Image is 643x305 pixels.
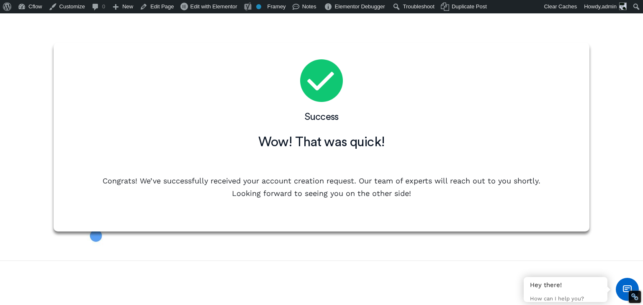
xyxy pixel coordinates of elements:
span: Edit with Elementor [190,3,237,10]
img: tick [300,59,343,102]
p: Congrats! We’ve successfully received your account creation request. Our team of experts will rea... [94,175,549,200]
div: Hey there! [530,281,601,290]
div: Restore Info Box &#10;&#10;NoFollow Info:&#10; META-Robots NoFollow: &#09;false&#10; META-Robots ... [631,293,639,301]
p: How can I help you? [530,295,601,302]
h2: Wow! That was quick! [54,133,589,152]
span: admin [602,3,617,10]
h3: Success [54,110,589,125]
div: No index [256,4,261,9]
span: Chat Widget [616,278,639,301]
